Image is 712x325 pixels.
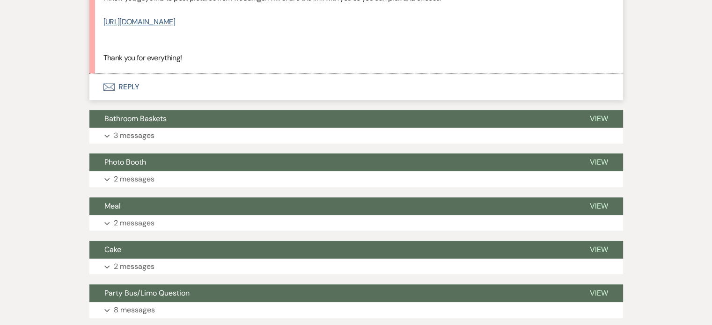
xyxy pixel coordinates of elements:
span: Photo Booth [104,157,146,167]
span: View [590,201,608,211]
button: View [575,197,623,215]
button: View [575,284,623,302]
button: Cake [89,241,575,259]
a: [URL][DOMAIN_NAME] [103,17,175,27]
span: View [590,245,608,254]
p: 8 messages [114,304,155,316]
p: 3 messages [114,130,154,142]
span: View [590,114,608,123]
button: 3 messages [89,128,623,144]
span: Cake [104,245,121,254]
button: View [575,241,623,259]
p: 2 messages [114,260,154,273]
p: Thank you for everything! [103,52,609,64]
span: Meal [104,201,121,211]
button: Bathroom Baskets [89,110,575,128]
span: View [590,288,608,298]
p: 2 messages [114,217,154,229]
button: 2 messages [89,171,623,187]
button: View [575,110,623,128]
span: Bathroom Baskets [104,114,167,123]
button: 2 messages [89,215,623,231]
span: Party Bus/Limo Question [104,288,190,298]
button: Party Bus/Limo Question [89,284,575,302]
button: 2 messages [89,259,623,274]
button: Photo Booth [89,153,575,171]
button: Reply [89,74,623,100]
button: 8 messages [89,302,623,318]
span: View [590,157,608,167]
p: 2 messages [114,173,154,185]
button: Meal [89,197,575,215]
button: View [575,153,623,171]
